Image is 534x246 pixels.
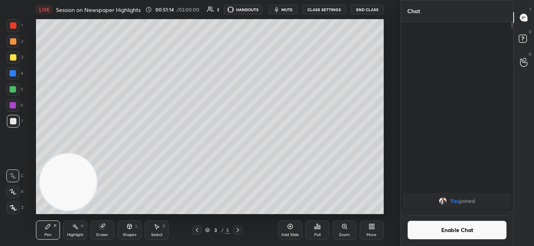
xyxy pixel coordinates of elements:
[339,233,350,237] div: Zoom
[439,197,447,205] img: fbb3c24a9d964a2d9832b95166ca1330.jpg
[6,67,23,80] div: 4
[6,83,23,96] div: 5
[221,228,223,232] div: /
[224,5,262,14] button: HANDOUTS
[529,29,532,35] p: D
[44,233,52,237] div: Pen
[123,233,136,237] div: Shapes
[67,233,84,237] div: Highlight
[401,0,426,22] p: Chat
[6,99,23,112] div: 6
[163,224,165,228] div: S
[6,169,24,182] div: C
[407,220,507,240] button: Enable Chat
[281,7,293,12] span: mute
[211,228,219,232] div: 3
[6,185,24,198] div: X
[217,8,219,12] div: 2
[96,233,108,237] div: Eraser
[151,233,163,237] div: Select
[401,191,513,211] div: grid
[302,5,346,14] button: CLASS SETTINGS
[81,224,84,228] div: H
[54,224,56,228] div: P
[7,19,23,32] div: 1
[36,5,53,14] div: LIVE
[281,233,299,237] div: Add Slide
[460,198,475,204] span: joined
[56,6,141,14] h4: Session on Newspaper Highlights
[269,5,297,14] button: mute
[7,51,23,64] div: 3
[7,115,23,128] div: 7
[7,201,24,214] div: Z
[367,233,377,237] div: More
[225,226,230,234] div: 5
[7,35,23,48] div: 2
[314,233,321,237] div: Poll
[529,6,532,12] p: T
[351,5,384,14] button: End Class
[450,198,460,204] span: You
[135,224,138,228] div: L
[528,51,532,57] p: G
